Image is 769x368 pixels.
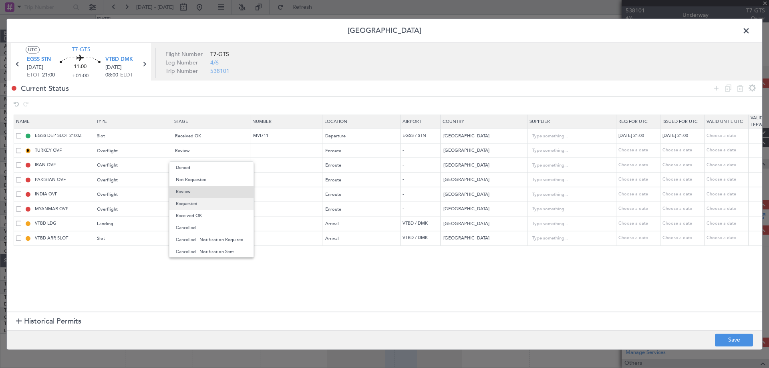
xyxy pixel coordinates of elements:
[176,174,247,186] span: Not Requested
[176,162,247,174] span: Denied
[176,222,247,234] span: Cancelled
[176,234,247,246] span: Cancelled - Notification Required
[176,246,247,258] span: Cancelled - Notification Sent
[176,198,247,210] span: Requested
[176,210,247,222] span: Received OK
[176,186,247,198] span: Review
